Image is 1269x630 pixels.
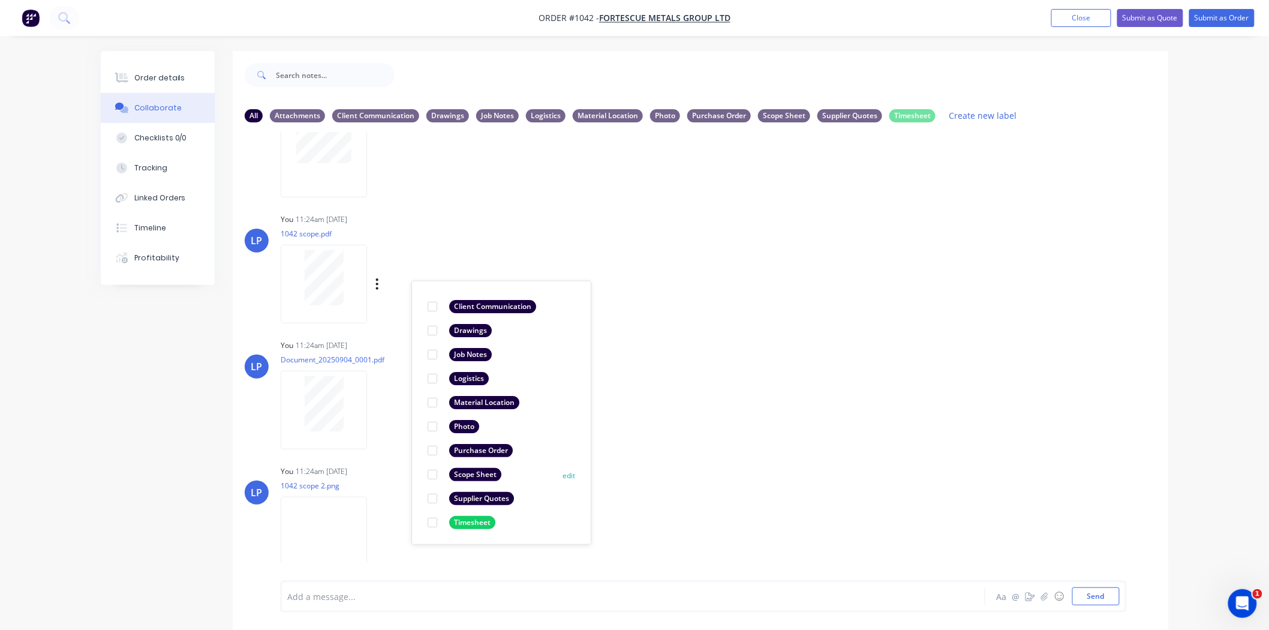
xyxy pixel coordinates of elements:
div: Scope Sheet [449,468,501,481]
button: Tracking [101,153,215,183]
a: FORTESCUE METALS GROUP LTD [599,13,730,24]
div: 11:24am [DATE] [296,214,347,225]
div: Scope Sheet [758,109,810,122]
div: Timeline [134,223,166,233]
div: Collaborate [134,103,182,113]
div: Client Communication [332,109,419,122]
input: Search notes... [276,63,395,87]
div: Logistics [449,372,489,385]
div: Material Location [573,109,643,122]
iframe: Intercom live chat [1228,589,1257,618]
button: Send [1072,587,1120,605]
div: LP [251,359,263,374]
button: Submit as Order [1189,9,1255,27]
span: 1 [1253,589,1262,599]
div: 11:24am [DATE] [296,466,347,477]
div: Material Location [449,396,519,409]
div: Order details [134,73,185,83]
button: Timeline [101,213,215,243]
div: Supplier Quotes [449,492,514,505]
div: Drawings [449,324,492,337]
button: Profitability [101,243,215,273]
button: Order details [101,63,215,93]
div: Attachments [270,109,325,122]
div: LP [251,485,263,500]
p: 1042 scope 2.png [281,481,379,491]
div: You [281,214,293,225]
div: LP [251,233,263,248]
div: You [281,340,293,351]
div: Photo [449,420,479,433]
div: Supplier Quotes [817,109,882,122]
div: Linked Orders [134,193,186,203]
div: Purchase Order [687,109,751,122]
div: Logistics [526,109,566,122]
button: Submit as Quote [1117,9,1183,27]
div: Tracking [134,163,167,173]
button: ☺ [1052,589,1066,604]
button: Collaborate [101,93,215,123]
div: Timesheet [889,109,936,122]
div: Checklists 0/0 [134,133,187,143]
button: Aa [994,589,1009,604]
div: Photo [650,109,680,122]
button: Checklists 0/0 [101,123,215,153]
button: Create new label [943,107,1023,124]
div: Profitability [134,253,179,263]
div: Client Communication [449,300,536,313]
div: All [245,109,263,122]
img: Factory [22,9,40,27]
div: Job Notes [476,109,519,122]
div: Job Notes [449,348,492,361]
div: Timesheet [449,516,495,529]
p: 1042 scope.pdf [281,229,501,239]
div: 11:24am [DATE] [296,340,347,351]
span: Order #1042 - [539,13,599,24]
button: Close [1051,9,1111,27]
button: @ [1009,589,1023,604]
p: Document_20250904_0001.pdf [281,355,384,365]
div: You [281,466,293,477]
div: Purchase Order [449,444,513,457]
button: Linked Orders [101,183,215,213]
div: Drawings [426,109,469,122]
